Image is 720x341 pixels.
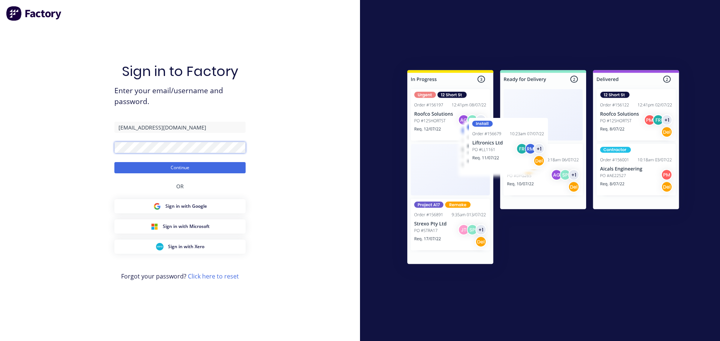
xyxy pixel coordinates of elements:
[176,173,184,199] div: OR
[114,122,246,133] input: Email/Username
[153,203,161,210] img: Google Sign in
[114,219,246,234] button: Microsoft Sign inSign in with Microsoft
[391,55,696,282] img: Sign in
[121,272,239,281] span: Forgot your password?
[165,203,207,210] span: Sign in with Google
[114,199,246,213] button: Google Sign inSign in with Google
[168,243,204,250] span: Sign in with Xero
[6,6,62,21] img: Factory
[122,63,238,79] h1: Sign in to Factory
[151,223,158,230] img: Microsoft Sign in
[156,243,163,250] img: Xero Sign in
[188,272,239,280] a: Click here to reset
[163,223,210,230] span: Sign in with Microsoft
[114,240,246,254] button: Xero Sign inSign in with Xero
[114,162,246,173] button: Continue
[114,85,246,107] span: Enter your email/username and password.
